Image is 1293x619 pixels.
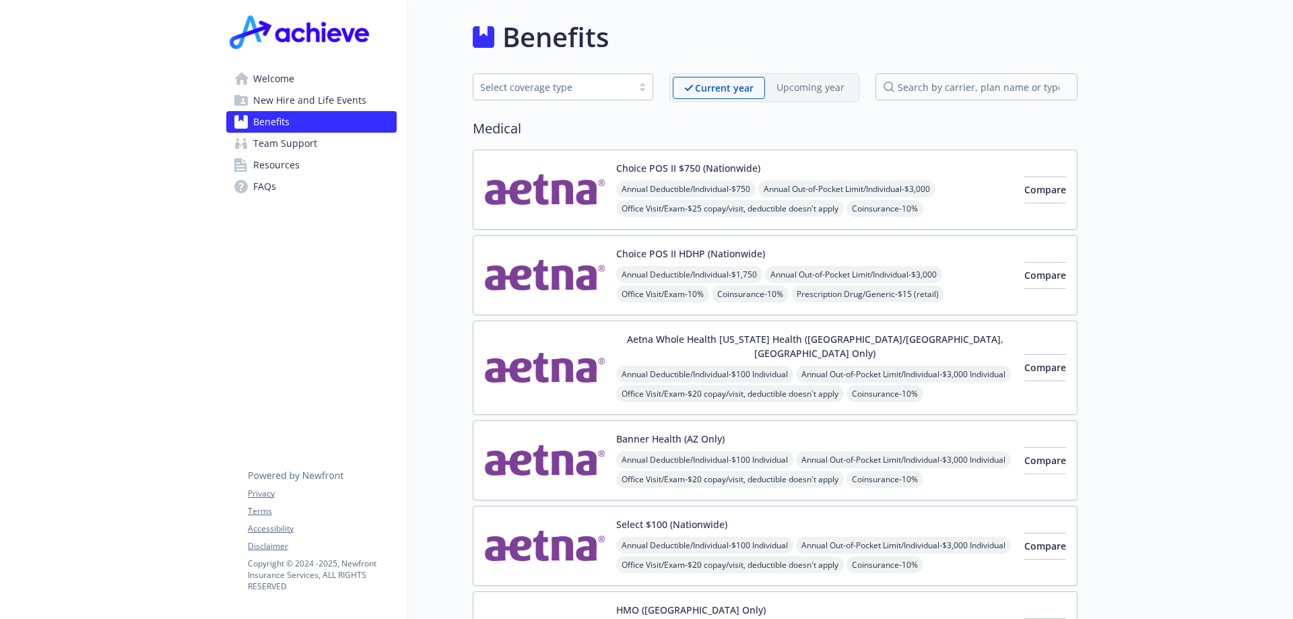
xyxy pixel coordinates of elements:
img: Aetna Inc carrier logo [484,517,605,575]
img: Aetna Inc carrier logo [484,432,605,489]
span: Coinsurance - 10% [847,556,923,573]
span: Office Visit/Exam - $20 copay/visit, deductible doesn't apply [616,556,844,573]
a: Benefits [226,111,397,133]
span: Coinsurance - 10% [847,385,923,402]
p: Current year [695,81,754,95]
span: Compare [1024,183,1066,196]
span: Welcome [253,68,294,90]
button: Compare [1024,176,1066,203]
span: Annual Deductible/Individual - $100 Individual [616,366,793,383]
h2: Medical [473,119,1077,139]
button: Banner Health (AZ Only) [616,432,725,446]
button: HMO ([GEOGRAPHIC_DATA] Only) [616,603,766,617]
p: Upcoming year [776,80,844,94]
span: Annual Out-of-Pocket Limit/Individual - $3,000 Individual [796,451,1011,468]
span: Office Visit/Exam - $20 copay/visit, deductible doesn't apply [616,385,844,402]
h1: Benefits [502,17,609,57]
span: Annual Deductible/Individual - $750 [616,181,756,197]
span: Compare [1024,269,1066,282]
button: Aetna Whole Health [US_STATE] Health ([GEOGRAPHIC_DATA]/[GEOGRAPHIC_DATA], [GEOGRAPHIC_DATA] Only) [616,332,1014,360]
a: Welcome [226,68,397,90]
span: Resources [253,154,300,176]
span: Office Visit/Exam - $25 copay/visit, deductible doesn't apply [616,200,844,217]
span: Office Visit/Exam - $20 copay/visit, deductible doesn't apply [616,471,844,488]
a: Accessibility [248,523,396,535]
span: Compare [1024,361,1066,374]
span: Team Support [253,133,317,154]
a: New Hire and Life Events [226,90,397,111]
span: Upcoming year [765,77,856,99]
span: Annual Out-of-Pocket Limit/Individual - $3,000 [765,266,942,283]
span: Prescription Drug/Generic - $15 (retail) [791,286,944,302]
span: Annual Out-of-Pocket Limit/Individual - $3,000 Individual [796,366,1011,383]
a: Resources [226,154,397,176]
span: Coinsurance - 10% [847,471,923,488]
span: Coinsurance - 10% [847,200,923,217]
span: Coinsurance - 10% [712,286,789,302]
span: Office Visit/Exam - 10% [616,286,709,302]
span: Annual Out-of-Pocket Limit/Individual - $3,000 [758,181,935,197]
img: Aetna Inc carrier logo [484,161,605,218]
a: Privacy [248,488,396,500]
div: Select coverage type [480,80,626,94]
button: Compare [1024,533,1066,560]
a: Terms [248,505,396,517]
span: Annual Deductible/Individual - $1,750 [616,266,762,283]
span: New Hire and Life Events [253,90,366,111]
input: search by carrier, plan name or type [875,73,1077,100]
span: Compare [1024,454,1066,467]
span: Annual Deductible/Individual - $100 Individual [616,537,793,554]
span: Compare [1024,540,1066,552]
button: Compare [1024,447,1066,474]
button: Choice POS II $750 (Nationwide) [616,161,760,175]
button: Compare [1024,262,1066,289]
span: FAQs [253,176,276,197]
button: Select $100 (Nationwide) [616,517,727,531]
img: Aetna Inc carrier logo [484,332,605,403]
a: FAQs [226,176,397,197]
span: Benefits [253,111,290,133]
p: Copyright © 2024 - 2025 , Newfront Insurance Services, ALL RIGHTS RESERVED [248,558,396,592]
button: Choice POS II HDHP (Nationwide) [616,247,765,261]
span: Annual Deductible/Individual - $100 Individual [616,451,793,468]
img: Aetna Inc carrier logo [484,247,605,304]
span: Annual Out-of-Pocket Limit/Individual - $3,000 Individual [796,537,1011,554]
a: Team Support [226,133,397,154]
button: Compare [1024,354,1066,381]
a: Disclaimer [248,540,396,552]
